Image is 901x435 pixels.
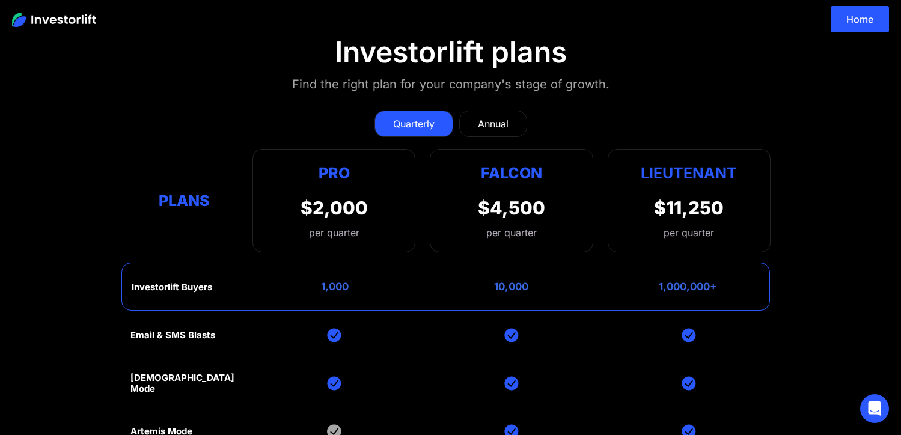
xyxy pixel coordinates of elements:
[654,197,724,219] div: $11,250
[301,162,368,185] div: Pro
[860,394,889,423] div: Open Intercom Messenger
[641,164,737,182] strong: Lieutenant
[481,162,542,185] div: Falcon
[659,281,717,293] div: 1,000,000+
[321,281,349,293] div: 1,000
[478,197,545,219] div: $4,500
[478,117,509,131] div: Annual
[130,330,215,341] div: Email & SMS Blasts
[301,225,368,240] div: per quarter
[292,75,609,94] div: Find the right plan for your company's stage of growth.
[393,117,435,131] div: Quarterly
[130,373,238,394] div: [DEMOGRAPHIC_DATA] Mode
[130,189,238,212] div: Plans
[132,282,212,293] div: Investorlift Buyers
[494,281,528,293] div: 10,000
[664,225,714,240] div: per quarter
[486,225,537,240] div: per quarter
[301,197,368,219] div: $2,000
[335,35,567,70] div: Investorlift plans
[831,6,889,32] a: Home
